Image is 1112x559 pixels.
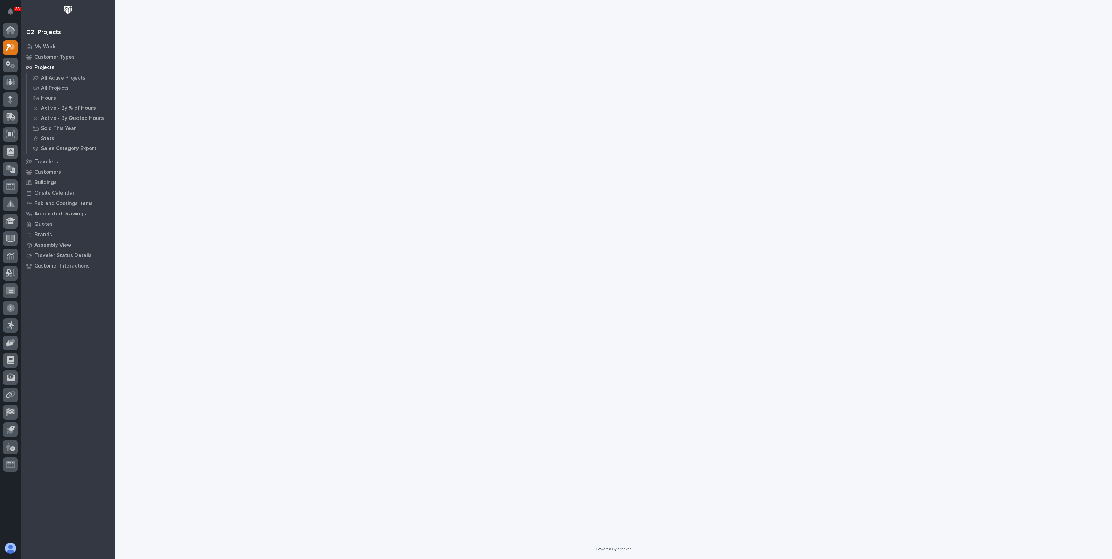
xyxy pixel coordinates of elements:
[27,93,115,103] a: Hours
[3,541,18,556] button: users-avatar
[27,73,115,83] a: All Active Projects
[15,7,20,11] p: 38
[21,52,115,62] a: Customer Types
[21,62,115,73] a: Projects
[21,240,115,250] a: Assembly View
[34,221,53,228] p: Quotes
[34,242,71,248] p: Assembly View
[34,54,75,60] p: Customer Types
[21,198,115,208] a: Fab and Coatings Items
[3,4,18,19] button: Notifications
[21,261,115,271] a: Customer Interactions
[596,547,631,551] a: Powered By Stacker
[41,85,69,91] p: All Projects
[34,232,52,238] p: Brands
[34,65,55,71] p: Projects
[21,167,115,177] a: Customers
[21,219,115,229] a: Quotes
[34,169,61,175] p: Customers
[41,75,85,81] p: All Active Projects
[21,208,115,219] a: Automated Drawings
[41,146,96,152] p: Sales Category Export
[21,41,115,52] a: My Work
[62,3,74,16] img: Workspace Logo
[26,29,61,36] div: 02. Projects
[27,113,115,123] a: Active - By Quoted Hours
[41,135,54,142] p: Stats
[21,188,115,198] a: Onsite Calendar
[21,156,115,167] a: Travelers
[9,8,18,19] div: Notifications38
[21,229,115,240] a: Brands
[41,115,104,122] p: Active - By Quoted Hours
[21,177,115,188] a: Buildings
[27,143,115,153] a: Sales Category Export
[27,123,115,133] a: Sold This Year
[34,159,58,165] p: Travelers
[27,103,115,113] a: Active - By % of Hours
[41,95,56,101] p: Hours
[34,190,75,196] p: Onsite Calendar
[27,83,115,93] a: All Projects
[34,253,92,259] p: Traveler Status Details
[41,105,96,112] p: Active - By % of Hours
[34,180,57,186] p: Buildings
[34,200,93,207] p: Fab and Coatings Items
[34,211,86,217] p: Automated Drawings
[27,133,115,143] a: Stats
[34,263,90,269] p: Customer Interactions
[34,44,56,50] p: My Work
[21,250,115,261] a: Traveler Status Details
[41,125,76,132] p: Sold This Year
